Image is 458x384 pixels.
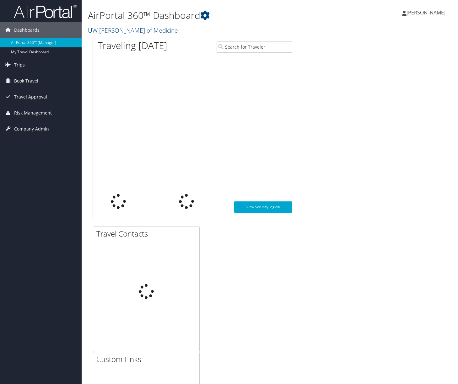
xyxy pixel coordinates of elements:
h2: Travel Contacts [96,228,199,239]
span: Dashboards [14,22,40,38]
span: Travel Approval [14,89,47,105]
span: Risk Management [14,105,52,121]
input: Search for Traveler [217,41,292,53]
a: View SecurityLogic® [234,201,293,213]
h1: Traveling [DATE] [98,39,167,52]
span: Company Admin [14,121,49,137]
a: UW [PERSON_NAME] of Medicine [88,26,180,35]
h1: AirPortal 360™ Dashboard [88,9,331,22]
a: [PERSON_NAME] [402,3,452,22]
span: Trips [14,57,25,73]
span: [PERSON_NAME] [407,9,445,16]
span: Book Travel [14,73,38,89]
img: airportal-logo.png [14,4,77,19]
